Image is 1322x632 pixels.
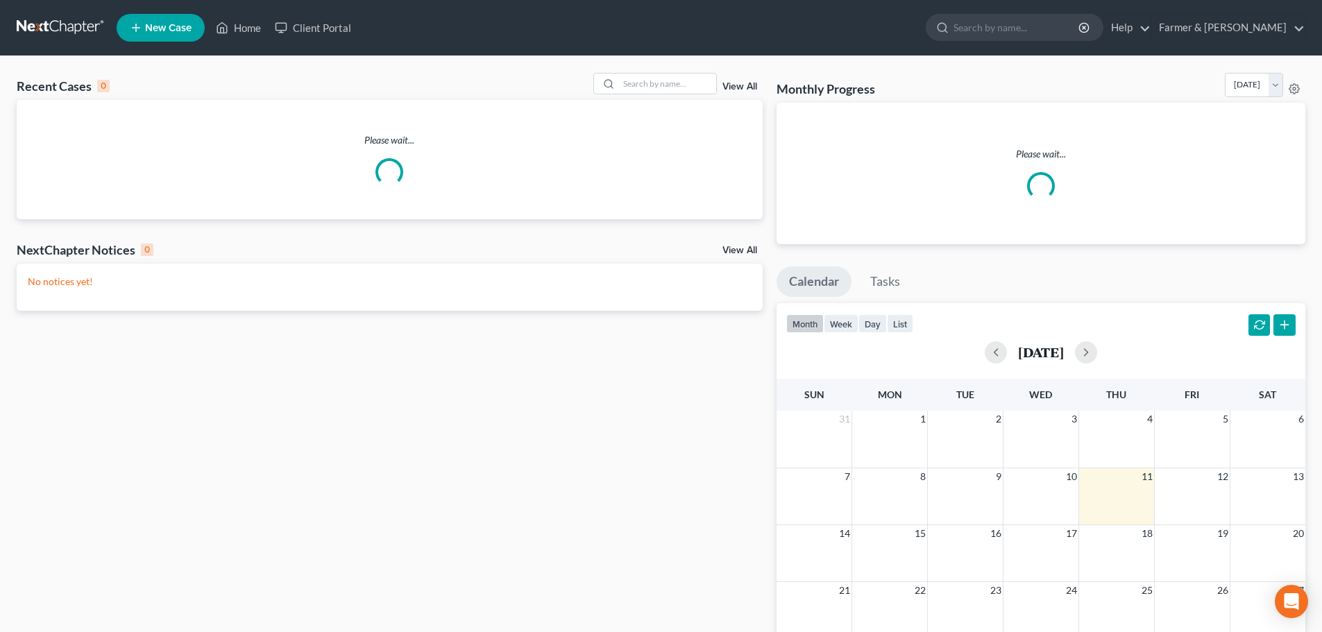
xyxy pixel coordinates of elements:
span: 20 [1291,525,1305,542]
span: Tue [956,388,974,400]
a: View All [722,82,757,92]
div: Recent Cases [17,78,110,94]
input: Search by name... [619,74,716,94]
h3: Monthly Progress [777,80,875,97]
span: Fri [1185,388,1199,400]
a: View All [722,246,757,255]
span: 12 [1216,468,1230,485]
a: Client Portal [268,15,358,40]
span: 4 [1146,411,1154,427]
span: 23 [989,582,1003,599]
a: Home [209,15,268,40]
span: 5 [1221,411,1230,427]
span: 16 [989,525,1003,542]
span: 8 [919,468,927,485]
a: Help [1104,15,1151,40]
span: 31 [838,411,851,427]
span: 15 [913,525,927,542]
span: 6 [1297,411,1305,427]
span: 24 [1065,582,1078,599]
span: New Case [145,23,192,33]
span: 18 [1140,525,1154,542]
p: Please wait... [788,147,1294,161]
span: 7 [843,468,851,485]
span: 14 [838,525,851,542]
span: 9 [994,468,1003,485]
span: 22 [913,582,927,599]
button: day [858,314,887,333]
span: Mon [878,388,902,400]
span: 25 [1140,582,1154,599]
span: 27 [1291,582,1305,599]
span: 13 [1291,468,1305,485]
span: 11 [1140,468,1154,485]
a: Farmer & [PERSON_NAME] [1152,15,1305,40]
button: list [887,314,913,333]
div: Open Intercom Messenger [1275,585,1308,618]
div: NextChapter Notices [17,241,153,258]
a: Calendar [777,266,851,297]
span: 19 [1216,525,1230,542]
span: Thu [1106,388,1126,400]
div: 0 [97,80,110,92]
span: Sat [1259,388,1276,400]
span: Wed [1029,388,1052,400]
span: 2 [994,411,1003,427]
input: Search by name... [954,15,1081,40]
span: Sun [804,388,824,400]
span: 10 [1065,468,1078,485]
h2: [DATE] [1018,345,1064,359]
span: 21 [838,582,851,599]
button: month [786,314,824,333]
span: 3 [1070,411,1078,427]
span: 1 [919,411,927,427]
a: Tasks [858,266,913,297]
span: 17 [1065,525,1078,542]
span: 26 [1216,582,1230,599]
p: Please wait... [17,133,763,147]
div: 0 [141,244,153,256]
p: No notices yet! [28,275,752,289]
button: week [824,314,858,333]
